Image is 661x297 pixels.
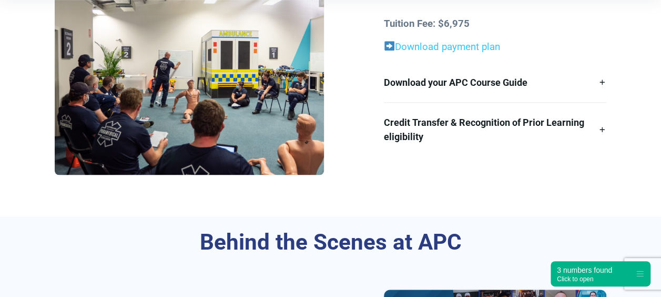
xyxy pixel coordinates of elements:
strong: Tuition Fee: $6,975 [384,18,470,29]
h3: Behind the Scenes at APC [55,229,606,256]
a: Credit Transfer & Recognition of Prior Learning eligibility [384,103,606,156]
a: Download your APC Course Guide [384,63,606,102]
a: Download payment plan [395,41,500,53]
img: ➡️ [384,41,394,51]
